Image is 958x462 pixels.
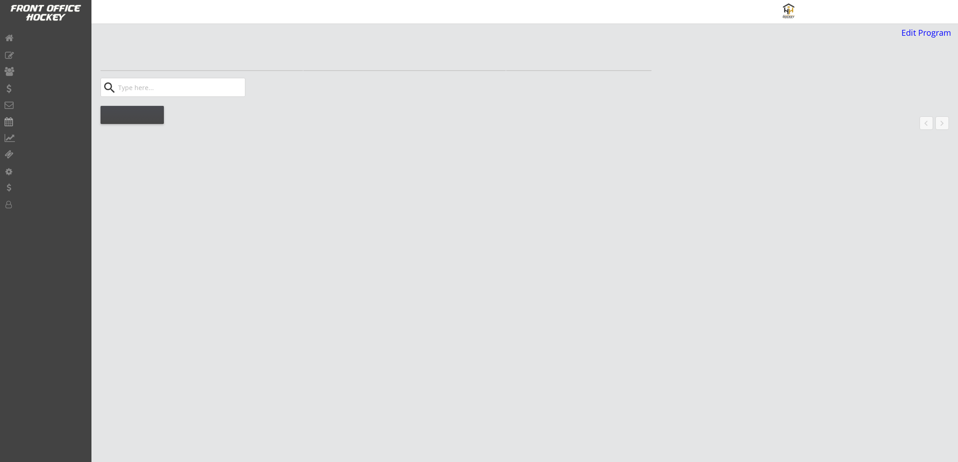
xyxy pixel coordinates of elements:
[935,116,949,130] button: keyboard_arrow_right
[898,29,951,44] a: Edit Program
[920,116,933,130] button: chevron_left
[116,78,246,96] input: Type here...
[898,29,951,37] div: Edit Program
[102,81,117,95] button: search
